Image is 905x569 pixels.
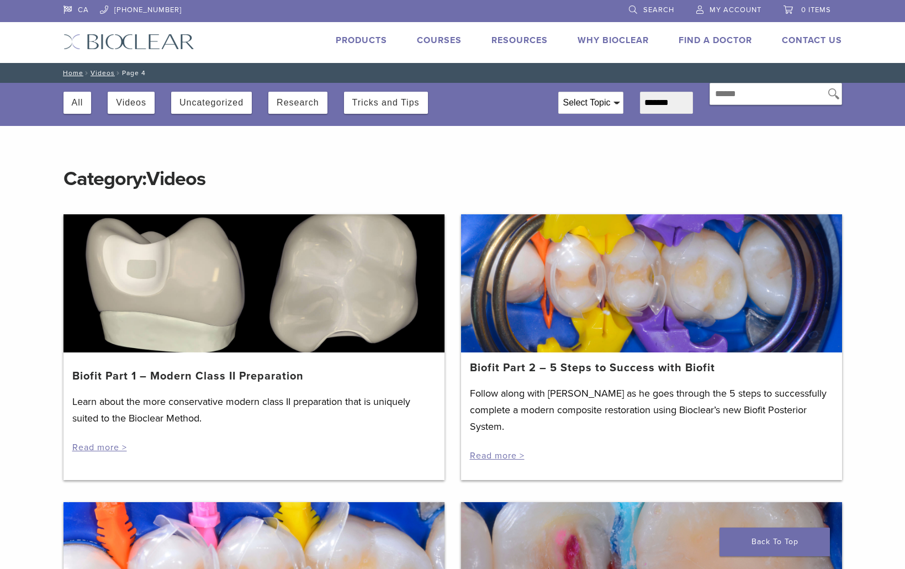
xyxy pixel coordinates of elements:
a: Biofit Part 2 – 5 Steps to Success with Biofit [470,361,715,375]
a: Read more > [470,450,525,461]
p: Learn about the more conservative modern class II preparation that is uniquely suited to the Bioc... [72,393,436,426]
a: Contact Us [782,35,842,46]
h1: Category: [63,144,842,192]
button: All [72,92,83,114]
img: Bioclear [63,34,194,50]
button: Research [277,92,319,114]
span: / [115,70,122,76]
nav: Page 4 [55,63,850,83]
div: Select Topic [559,92,623,113]
a: Resources [491,35,548,46]
a: Biofit Part 1 – Modern Class II Preparation [72,370,304,383]
a: Read more > [72,442,127,453]
a: Courses [417,35,462,46]
a: Home [60,69,83,77]
a: Products [336,35,387,46]
button: Videos [116,92,146,114]
a: Back To Top [719,528,830,556]
span: Videos [146,167,205,191]
span: 0 items [801,6,831,14]
a: Find A Doctor [679,35,752,46]
span: My Account [710,6,761,14]
button: Tricks and Tips [352,92,420,114]
button: Uncategorized [179,92,244,114]
a: Why Bioclear [578,35,649,46]
a: Videos [91,69,115,77]
span: / [83,70,91,76]
span: Search [643,6,674,14]
p: Follow along with [PERSON_NAME] as he goes through the 5 steps to successfully complete a modern ... [470,385,833,435]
